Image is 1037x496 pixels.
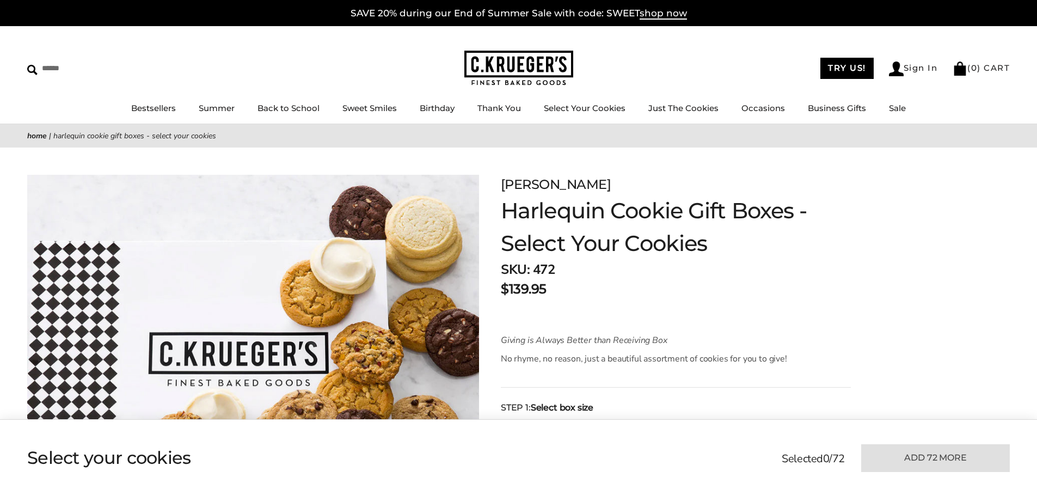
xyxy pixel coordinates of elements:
p: $139.95 [501,279,547,299]
span: shop now [640,8,687,20]
div: STEP 1: [501,401,851,414]
span: 0 [823,451,830,466]
span: 72 [832,451,845,466]
span: | [49,131,51,141]
span: 472 [533,261,555,278]
a: Sale [889,103,906,113]
nav: breadcrumbs [27,130,1010,142]
p: [PERSON_NAME] [501,175,851,194]
input: Search [27,60,157,77]
a: Thank You [477,103,521,113]
img: C.KRUEGER'S [464,51,573,86]
a: Business Gifts [808,103,866,113]
button: Add 72 more [861,444,1010,472]
h1: Harlequin Cookie Gift Boxes - Select Your Cookies [501,194,851,260]
strong: Select box size [531,401,593,414]
img: Search [27,65,38,75]
p: No rhyme, no reason, just a beautiful assortment of cookies for you to give! [501,352,799,365]
a: Summer [199,103,235,113]
a: TRY US! [820,58,874,79]
em: Giving is Always Better than Receiving Box [501,334,667,346]
a: Birthday [420,103,455,113]
span: 0 [971,63,978,73]
img: Bag [953,62,967,76]
iframe: Sign Up via Text for Offers [9,455,113,487]
a: Sweet Smiles [342,103,397,113]
a: Just The Cookies [648,103,719,113]
a: Sign In [889,62,938,76]
p: Selected / [782,451,845,467]
a: Bestsellers [131,103,176,113]
a: Occasions [741,103,785,113]
a: SAVE 20% during our End of Summer Sale with code: SWEETshop now [351,8,687,20]
span: Harlequin Cookie Gift Boxes - Select Your Cookies [53,131,216,141]
img: Account [889,62,904,76]
a: Back to School [257,103,320,113]
strong: SKU: [501,261,530,278]
a: Select Your Cookies [544,103,625,113]
a: Home [27,131,47,141]
a: (0) CART [953,63,1010,73]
